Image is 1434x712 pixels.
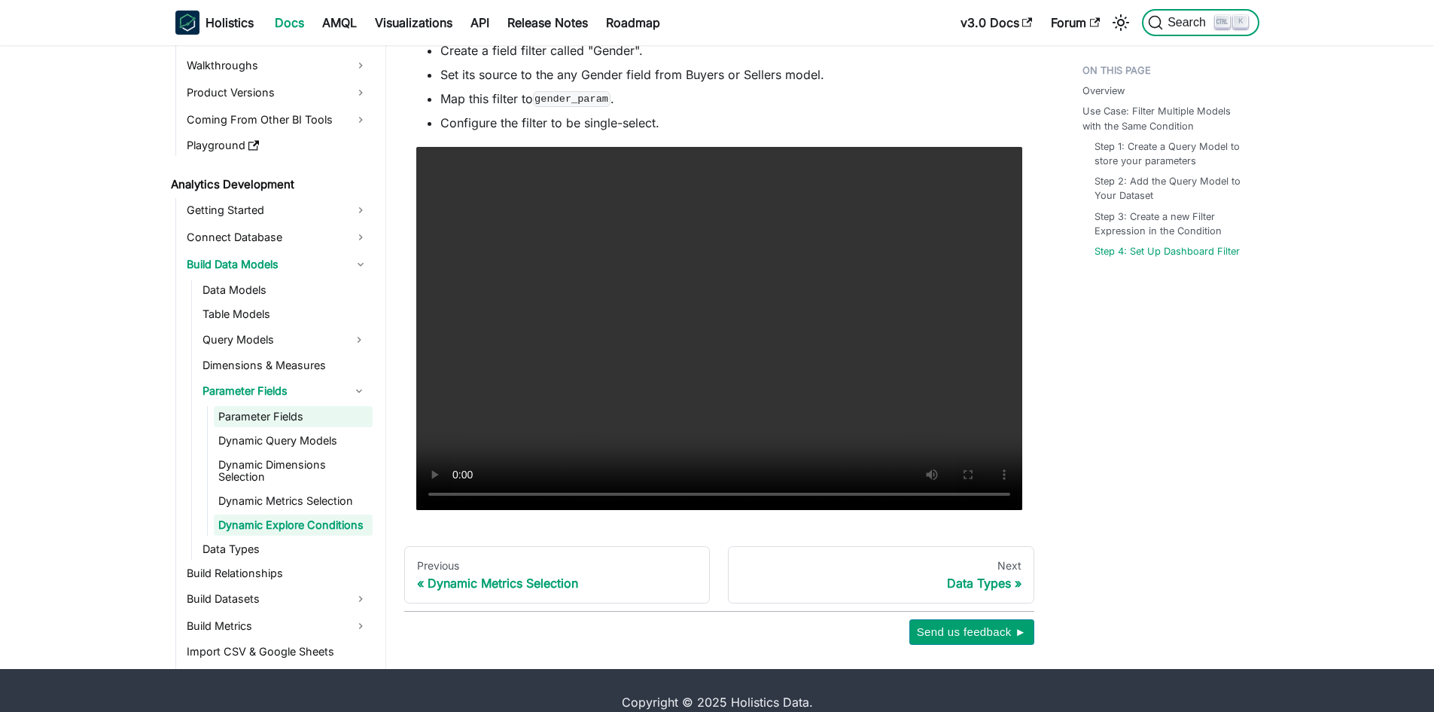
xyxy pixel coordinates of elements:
a: PreviousDynamic Metrics Selection [404,546,711,604]
a: Parameter Fields [198,379,346,403]
div: Dynamic Metrics Selection [417,576,698,591]
a: Step 3: Create a new Filter Expression in the Condition [1095,209,1244,238]
a: HolisticsHolistics [175,11,254,35]
a: API [461,11,498,35]
span: Search [1163,16,1215,29]
button: Expand sidebar category 'Query Models' [346,328,373,352]
a: Playground [182,135,373,156]
a: Coming From Other BI Tools [182,108,373,132]
a: Query Models [198,328,346,352]
a: Dimensions & Measures [198,355,373,376]
button: Collapse sidebar category 'Parameter Fields' [346,379,373,403]
a: Explore Data [182,665,373,686]
button: Send us feedback ► [909,619,1034,645]
a: Release Notes [498,11,597,35]
a: Forum [1042,11,1109,35]
a: Build Datasets [182,587,373,611]
code: gender_param [533,91,610,106]
a: Step 2: Add the Query Model to Your Dataset [1095,174,1244,203]
a: Overview [1082,84,1125,98]
a: Walkthroughs [182,53,373,78]
div: Data Types [741,576,1021,591]
nav: Docs pages [404,546,1034,604]
a: Build Metrics [182,614,373,638]
a: Dynamic Explore Conditions [214,515,373,536]
a: Data Models [198,280,373,301]
a: Product Versions [182,81,373,105]
a: Dynamic Dimensions Selection [214,454,373,487]
a: Parameter Fields [214,406,373,427]
a: Connect Database [182,225,373,249]
a: v3.0 Docs [951,11,1042,35]
b: Holistics [206,14,254,32]
a: Getting Started [182,198,373,222]
li: Map this filter to . [440,90,1022,108]
div: Copyright © 2025 Holistics Data. [239,693,1196,711]
a: Roadmap [597,11,669,35]
a: Dynamic Metrics Selection [214,490,373,512]
a: NextData Types [728,546,1034,604]
nav: Docs sidebar [160,2,386,669]
a: Table Models [198,304,373,325]
a: Visualizations [366,11,461,35]
a: Import CSV & Google Sheets [182,641,373,662]
button: Search (Ctrl+K) [1142,9,1259,36]
video: Your browser does not support embedding video, but you can . [416,147,1022,511]
a: Step 4: Set Up Dashboard Filter [1095,244,1240,258]
li: Set its source to the any Gender field from Buyers or Sellers model. [440,66,1022,84]
a: Step 1: Create a Query Model to store your parameters [1095,139,1244,168]
a: Build Relationships [182,563,373,584]
kbd: K [1233,15,1248,29]
div: Next [741,559,1021,573]
a: Use Case: Filter Multiple Models with the Same Condition [1082,104,1250,133]
button: Switch between dark and light mode (currently light mode) [1109,11,1133,35]
img: Holistics [175,11,199,35]
li: Configure the filter to be single-select. [440,114,1022,132]
a: Analytics Development [166,174,373,195]
li: Create a field filter called "Gender". [440,41,1022,60]
a: Dynamic Query Models [214,430,373,451]
span: Send us feedback ► [917,622,1027,642]
a: Docs [266,11,313,35]
a: Build Data Models [182,252,373,277]
a: Data Types [198,539,373,560]
div: Previous [417,559,698,573]
a: AMQL [313,11,366,35]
